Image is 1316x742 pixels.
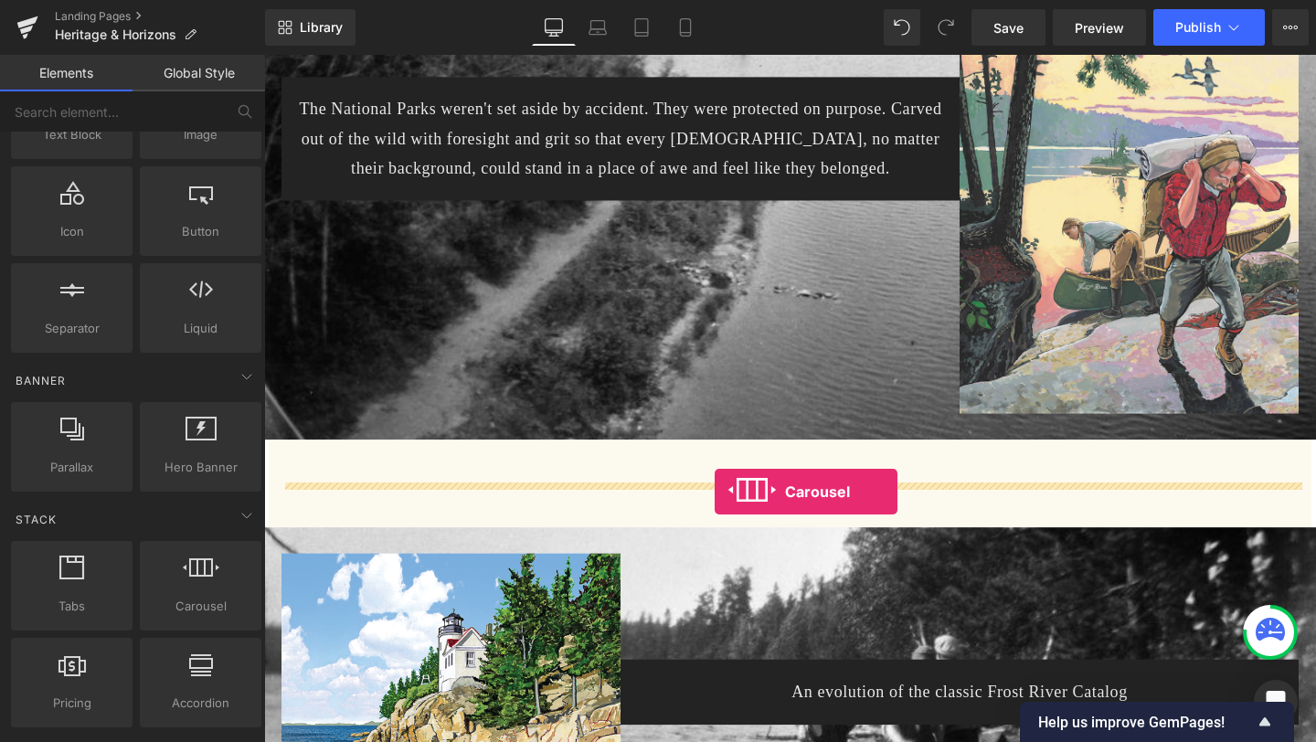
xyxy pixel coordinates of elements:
[393,654,1069,685] p: An evolution of the classic Frost River Catalog
[928,9,964,46] button: Redo
[16,222,127,241] span: Icon
[884,9,920,46] button: Undo
[265,9,356,46] a: New Library
[145,597,256,616] span: Carousel
[576,9,620,46] a: Laptop
[1038,711,1276,733] button: Show survey - Help us improve GemPages!
[1254,680,1298,724] div: Open Intercom Messenger
[532,9,576,46] a: Desktop
[1075,18,1124,37] span: Preview
[1038,714,1254,731] span: Help us improve GemPages!
[14,511,58,528] span: Stack
[16,319,127,338] span: Separator
[1272,9,1309,46] button: More
[1153,9,1265,46] button: Publish
[145,222,256,241] span: Button
[663,9,707,46] a: Mobile
[16,125,127,144] span: Text Block
[620,9,663,46] a: Tablet
[14,372,68,389] span: Banner
[1053,9,1146,46] a: Preview
[993,18,1024,37] span: Save
[55,27,176,42] span: Heritage & Horizons
[16,694,127,713] span: Pricing
[55,9,265,24] a: Landing Pages
[145,125,256,144] span: Image
[300,19,343,36] span: Library
[145,319,256,338] span: Liquid
[145,458,256,477] span: Hero Banner
[16,597,127,616] span: Tabs
[16,458,127,477] span: Parallax
[37,42,713,136] p: The National Parks weren't set aside by accident. They were protected on purpose. Carved out of t...
[133,55,265,91] a: Global Style
[145,694,256,713] span: Accordion
[1175,20,1221,35] span: Publish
